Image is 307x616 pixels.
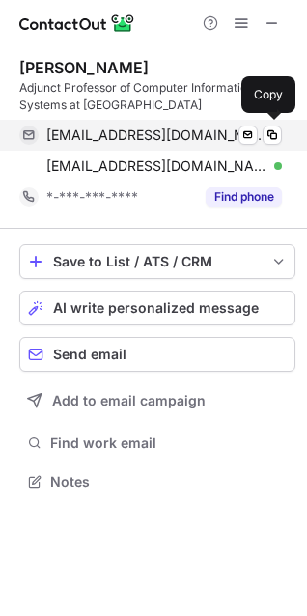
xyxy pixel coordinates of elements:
button: save-profile-one-click [19,244,295,279]
button: Find work email [19,430,295,457]
span: Notes [50,473,288,490]
button: Add to email campaign [19,383,295,418]
button: Notes [19,468,295,495]
span: AI write personalized message [53,300,259,316]
button: Reveal Button [206,187,282,207]
button: AI write personalized message [19,291,295,325]
div: Adjunct Professor of Computer Information Systems at [GEOGRAPHIC_DATA] [19,79,295,114]
div: Save to List / ATS / CRM [53,254,262,269]
span: [EMAIL_ADDRESS][DOMAIN_NAME] [46,126,267,144]
span: Send email [53,347,126,362]
span: [EMAIL_ADDRESS][DOMAIN_NAME] [46,157,267,175]
span: Add to email campaign [52,393,206,408]
span: Find work email [50,434,288,452]
button: Send email [19,337,295,372]
img: ContactOut v5.3.10 [19,12,135,35]
div: [PERSON_NAME] [19,58,149,77]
